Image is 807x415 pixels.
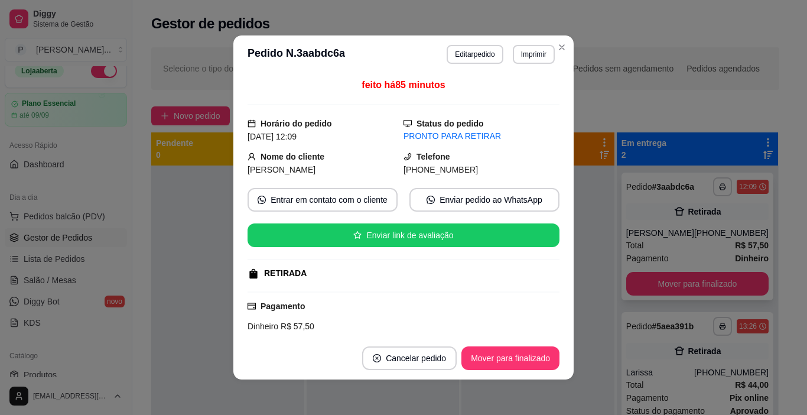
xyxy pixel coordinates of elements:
[248,322,278,331] span: Dinheiro
[258,196,266,204] span: whats-app
[261,119,332,128] strong: Horário do pedido
[362,80,445,90] span: feito há 85 minutos
[248,119,256,128] span: calendar
[403,119,412,128] span: desktop
[278,322,314,331] span: R$ 57,50
[461,346,559,370] button: Mover para finalizado
[248,165,315,174] span: [PERSON_NAME]
[264,267,307,280] div: RETIRADA
[261,301,305,311] strong: Pagamento
[552,38,571,57] button: Close
[248,188,398,212] button: whats-appEntrar em contato com o cliente
[416,119,484,128] strong: Status do pedido
[362,346,457,370] button: close-circleCancelar pedido
[248,132,297,141] span: [DATE] 12:09
[248,153,256,161] span: user
[447,45,503,64] button: Editarpedido
[409,188,559,212] button: whats-appEnviar pedido ao WhatsApp
[261,152,324,161] strong: Nome do cliente
[373,354,381,362] span: close-circle
[416,152,450,161] strong: Telefone
[513,45,555,64] button: Imprimir
[248,45,345,64] h3: Pedido N. 3aabdc6a
[403,165,478,174] span: [PHONE_NUMBER]
[353,231,362,239] span: star
[248,223,559,247] button: starEnviar link de avaliação
[403,130,559,142] div: PRONTO PARA RETIRAR
[427,196,435,204] span: whats-app
[403,153,412,161] span: phone
[248,302,256,310] span: credit-card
